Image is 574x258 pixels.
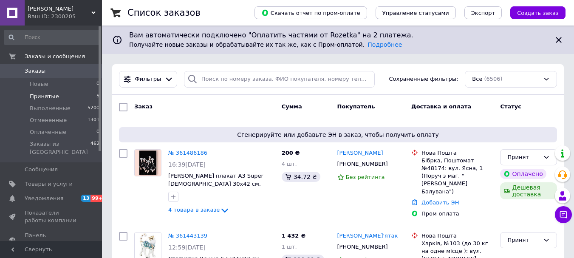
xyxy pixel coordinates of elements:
[337,103,375,110] span: Покупатель
[507,153,540,162] div: Принят
[81,195,90,202] span: 13
[90,195,105,202] span: 99+
[421,149,493,157] div: Нова Пошта
[4,30,100,45] input: Поиск
[25,232,79,247] span: Панель управления
[464,6,502,19] button: Экспорт
[30,116,67,124] span: Отмененные
[96,128,99,136] span: 0
[421,232,493,240] div: Нова Пошта
[471,10,495,16] span: Экспорт
[500,169,546,179] div: Оплачено
[282,150,300,156] span: 200 ₴
[30,80,48,88] span: Новые
[389,75,458,83] span: Сохраненные фильтры:
[88,116,99,124] span: 1301
[96,93,99,100] span: 5
[337,244,388,250] span: [PHONE_NUMBER]
[411,103,471,110] span: Доставка и оплата
[472,75,482,83] span: Все
[134,149,161,176] a: Фото товару
[261,9,360,17] span: Скачать отчет по пром-оплате
[254,6,367,19] button: Скачать отчет по пром-оплате
[368,41,402,48] a: Подробнее
[25,180,73,188] span: Товары и услуги
[282,103,302,110] span: Сумма
[135,150,161,176] img: Фото товару
[421,157,493,196] div: Бібрка, Поштомат №48174: вул. Ясна, 1 (Поруч з маг. "[PERSON_NAME] Балувана")
[502,9,566,16] a: Создать заказ
[25,67,45,75] span: Заказы
[382,10,449,16] span: Управление статусами
[337,161,388,167] span: [PHONE_NUMBER]
[517,10,559,16] span: Создать заказ
[168,161,206,168] span: 16:39[DATE]
[282,232,305,239] span: 1 432 ₴
[337,232,398,240] a: [PERSON_NAME]'ятак
[421,199,459,206] a: Добавить ЭН
[346,174,385,180] span: Без рейтинга
[168,232,207,239] a: № 361443139
[282,172,320,182] div: 34.72 ₴
[507,236,540,245] div: Принят
[168,244,206,251] span: 12:59[DATE]
[127,8,201,18] h1: Список заказов
[30,93,59,100] span: Принятые
[30,128,66,136] span: Оплаченные
[25,166,58,173] span: Сообщения
[129,41,402,48] span: Получайте новые заказы и обрабатывайте их так же, как с Пром-оплатой.
[184,71,375,88] input: Поиск по номеру заказа, ФИО покупателя, номеру телефона, Email, номеру накладной
[135,75,161,83] span: Фильтры
[484,76,502,82] span: (6506)
[25,195,63,202] span: Уведомления
[25,53,85,60] span: Заказы и сообщения
[96,80,99,88] span: 0
[168,207,220,213] span: 4 товара в заказе
[421,210,493,218] div: Пром-оплата
[28,13,102,20] div: Ваш ID: 2300205
[134,103,153,110] span: Заказ
[510,6,566,19] button: Создать заказ
[168,173,263,195] a: [PERSON_NAME] плакат А3 Super [DEMOGRAPHIC_DATA] 30х42 см. 184352
[25,209,79,224] span: Показатели работы компании
[28,5,91,13] span: Пан Даридар
[122,130,554,139] span: Сгенерируйте или добавьте ЭН в заказ, чтобы получить оплату
[88,105,99,112] span: 5200
[30,105,71,112] span: Выполненные
[129,31,547,40] span: Вам автоматически подключено "Оплатить частями от Rozetka" на 2 платежа.
[90,140,99,156] span: 462
[30,140,90,156] span: Заказы из [GEOGRAPHIC_DATA]
[500,182,557,199] div: Дешевая доставка
[282,244,297,250] span: 1 шт.
[555,206,572,223] button: Чат с покупателем
[168,207,230,213] a: 4 товара в заказе
[337,149,383,157] a: [PERSON_NAME]
[168,150,207,156] a: № 361486186
[282,161,297,167] span: 4 шт.
[500,103,521,110] span: Статус
[376,6,456,19] button: Управление статусами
